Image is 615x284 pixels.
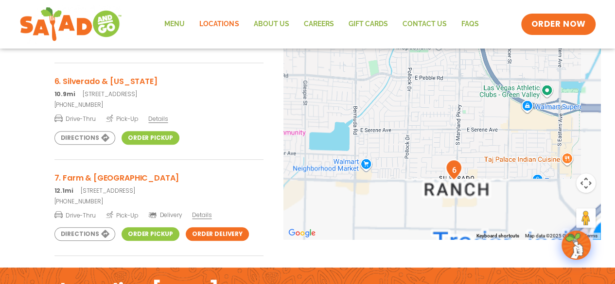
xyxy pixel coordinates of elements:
div: 6 [441,155,466,184]
h3: 7. Farm & [GEOGRAPHIC_DATA] [54,172,264,184]
img: new-SAG-logo-768×292 [19,5,122,44]
button: Map camera controls [576,173,596,193]
a: [PHONE_NUMBER] [54,197,264,206]
a: Order Delivery [186,227,249,241]
nav: Menu [157,13,486,35]
a: GIFT CARDS [341,13,395,35]
button: Keyboard shortcuts [476,233,519,239]
strong: 12.1mi [54,186,73,195]
a: Locations [192,13,246,35]
span: Pick-Up [106,210,139,220]
a: Careers [296,13,341,35]
span: ORDER NOW [531,18,585,30]
a: Menu [157,13,192,35]
a: About Us [246,13,296,35]
a: 6. Silverado & [US_STATE] 10.9mi[STREET_ADDRESS] [54,75,264,99]
a: Terms (opens in new tab) [584,233,597,238]
img: Google [286,227,318,239]
span: Details [148,115,168,123]
span: Map data ©2025 Google [525,233,578,238]
strong: 10.9mi [54,90,75,98]
p: [STREET_ADDRESS] [54,90,264,99]
a: Open this area in Google Maps (opens a new window) [286,227,318,239]
span: Details [192,211,211,219]
a: Contact Us [395,13,454,35]
a: ORDER NOW [521,14,595,35]
a: Directions [54,227,115,241]
img: wpChatIcon [562,232,590,259]
a: Drive-Thru Pick-Up Details [54,111,264,123]
span: Pick-Up [106,114,139,123]
span: Drive-Thru [54,114,96,123]
h3: 6. Silverado & [US_STATE] [54,75,264,87]
a: Order Pickup [122,227,179,241]
button: Drag Pegman onto the map to open Street View [576,208,596,228]
p: [STREET_ADDRESS] [54,186,264,195]
a: 7. Farm & [GEOGRAPHIC_DATA] 12.1mi[STREET_ADDRESS] [54,172,264,195]
a: FAQs [454,13,486,35]
a: Order Pickup [122,131,179,145]
span: Drive-Thru [54,210,96,220]
a: Directions [54,131,115,145]
a: [PHONE_NUMBER] [54,100,264,109]
a: Drive-Thru Pick-Up Delivery Details [54,208,264,220]
span: Delivery [148,211,182,219]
